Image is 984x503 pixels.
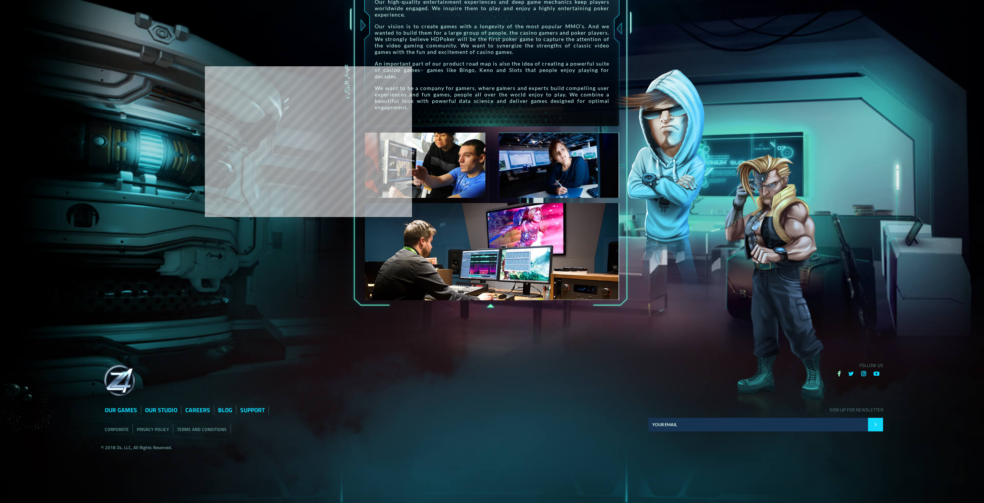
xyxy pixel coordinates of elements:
img: fox [612,47,714,298]
p: FOLLOW US [648,362,883,369]
p: An important part of our product road map is also the idea of creating a powerful suite of casino... [375,60,609,80]
img: palace [365,203,619,300]
a: CAREERS [185,405,210,414]
p: SIGN UP FOR NEWSLETTER [648,406,883,413]
a: PRIVACY POLICY [137,426,169,433]
p: We want to be a company for gamers, where gamers and experts build compelling user experiences an... [375,85,609,110]
img: palace [499,133,619,198]
a: OUR GAMES [105,405,137,414]
img: grid [101,362,139,399]
a: SUPPORT [240,405,265,414]
input: Submit [868,418,883,431]
a: CORPORATE [105,426,129,433]
a: OUR STUDIO [145,405,177,414]
p: Our vision is to create games with a longevity of the most popular MMO’s. And we wanted to build ... [375,23,609,55]
a: BLOG [218,405,232,414]
strong: © 2018 Z4, LLC, All Rights Reserved. [101,444,172,451]
img: palace [365,133,485,198]
input: E-mail [648,418,868,431]
a: TERMS AND CONDITIONS [177,426,227,433]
